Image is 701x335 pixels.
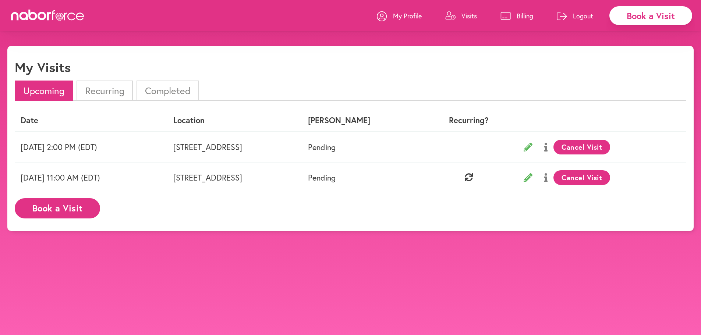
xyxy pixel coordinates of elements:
li: Recurring [77,81,132,101]
h1: My Visits [15,59,71,75]
li: Upcoming [15,81,73,101]
p: Billing [517,11,533,20]
p: Visits [461,11,477,20]
button: Cancel Visit [553,170,610,185]
th: Date [15,110,167,131]
a: Billing [500,5,533,27]
th: Recurring? [426,110,512,131]
a: Logout [557,5,593,27]
th: Location [167,110,302,131]
p: Logout [573,11,593,20]
a: My Profile [377,5,422,27]
button: Cancel Visit [553,140,610,154]
th: [PERSON_NAME] [302,110,426,131]
td: [STREET_ADDRESS] [167,132,302,163]
a: Book a Visit [15,204,100,211]
td: [DATE] 2:00 PM (EDT) [15,132,167,163]
div: Book a Visit [609,6,692,25]
td: [DATE] 11:00 AM (EDT) [15,162,167,193]
button: Book a Visit [15,198,100,218]
li: Completed [137,81,199,101]
td: Pending [302,162,426,193]
td: [STREET_ADDRESS] [167,162,302,193]
td: Pending [302,132,426,163]
a: Visits [445,5,477,27]
p: My Profile [393,11,422,20]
